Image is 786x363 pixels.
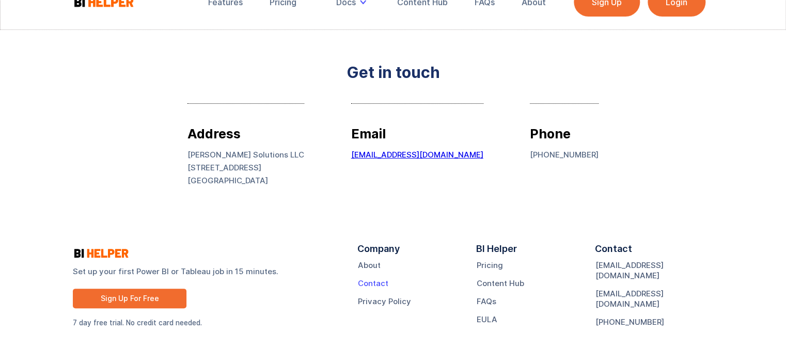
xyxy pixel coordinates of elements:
p: ‍ [351,148,483,161]
strong: Get in touch [347,67,440,77]
a: [EMAIL_ADDRESS][DOMAIN_NAME] [595,260,713,281]
a: Privacy Policy [358,296,411,307]
img: logo [73,247,130,259]
a: Content Hub [477,278,524,289]
div: Contact [594,244,632,260]
strong: Set up your first Power BI or Tableau job in 15 minutes. [73,266,337,277]
a: Sign Up For Free [73,289,186,308]
div: BI Helper [476,244,517,260]
a: [PHONE_NUMBER] [595,317,664,327]
strong: Address [187,126,241,141]
a: [EMAIL_ADDRESS][DOMAIN_NAME] [351,150,483,160]
a: [EMAIL_ADDRESS][DOMAIN_NAME] [595,289,713,309]
a: EULA [477,314,497,325]
div: Company [357,244,400,260]
a: FAQs [477,296,496,307]
a: Pricing [477,260,503,271]
p: [PERSON_NAME] Solutions LLC [STREET_ADDRESS] [GEOGRAPHIC_DATA] [187,148,304,187]
h2: Phone [530,124,599,143]
h2: Email [351,124,483,143]
a: About [358,260,381,271]
p: [PHONE_NUMBER] [530,148,599,161]
sub: 7 day free trial. No credit card needed. [73,319,202,327]
a: Contact [358,278,388,289]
